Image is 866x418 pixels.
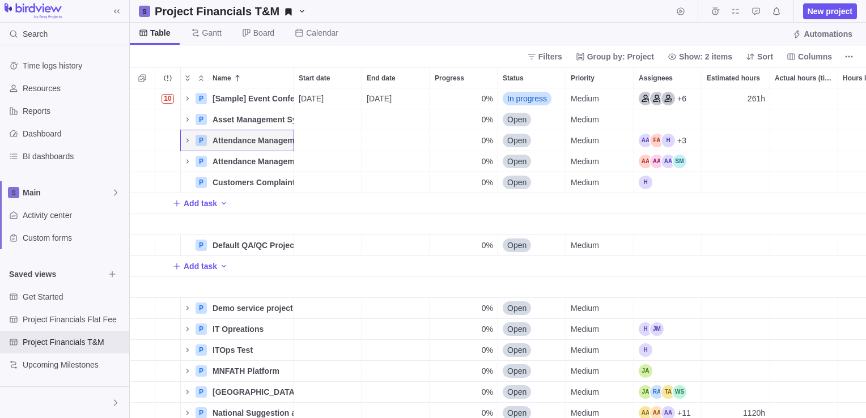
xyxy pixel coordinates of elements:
[770,88,838,109] div: Actual hours (timelogs)
[430,68,498,88] div: Progress
[634,382,702,403] div: Assignees
[566,277,634,298] div: Priority
[155,88,181,109] div: Trouble indication
[702,277,770,298] div: Estimated hours
[661,92,675,105] div: Marketing Manager
[430,298,498,319] div: Progress
[498,172,566,193] div: Open
[770,109,838,130] div: Actual hours (timelogs)
[770,214,838,235] div: Actual hours (timelogs)
[804,28,852,40] span: Automations
[679,51,732,62] span: Show: 2 items
[196,93,207,104] div: P
[634,151,702,172] div: Assignees
[362,340,430,361] div: End date
[299,93,324,104] span: [DATE]
[157,91,178,106] span: Number of activities at risk
[566,361,634,382] div: Priority
[566,88,634,109] div: Medium
[770,151,838,172] div: Actual hours (timelogs)
[498,88,566,109] div: Status
[155,382,181,403] div: Trouble indication
[498,68,566,88] div: Status
[770,340,838,361] div: Actual hours (timelogs)
[299,72,330,84] span: Start date
[23,83,125,94] span: Resources
[430,235,498,255] div: 0%
[196,240,207,251] div: P
[803,3,857,19] span: New project
[728,8,744,18] a: My assignments
[196,156,207,167] div: P
[634,277,702,298] div: Assignees
[827,379,855,407] iframe: Intercom live chat
[181,88,294,109] div: Name
[769,8,784,18] a: Notifications
[362,68,430,88] div: End date
[184,261,217,272] span: Add task
[702,361,770,382] div: Estimated hours
[808,6,852,17] span: New project
[430,151,498,172] div: 0%
[498,382,566,403] div: Status
[430,151,498,172] div: Progress
[430,361,498,382] div: Progress
[208,68,294,88] div: Name
[702,319,770,340] div: Estimated hours
[482,156,493,167] span: 0%
[507,156,527,167] span: Open
[507,240,527,251] span: Open
[367,93,392,104] span: [DATE]
[155,172,181,193] div: Trouble indication
[208,298,294,318] div: Demo service project
[538,51,562,62] span: Filters
[770,382,838,403] div: Actual hours (timelogs)
[498,298,566,319] div: Status
[566,340,634,361] div: Priority
[213,156,294,167] span: Attendance Management System (v2)
[184,198,217,209] span: Add task
[639,92,652,105] div: Event Manager
[194,70,208,86] span: Collapse
[482,177,493,188] span: 0%
[634,340,702,361] div: Assignees
[155,235,181,256] div: Trouble indication
[507,93,547,104] span: In progress
[566,235,634,256] div: Priority
[430,130,498,151] div: 0%
[294,130,362,151] div: Start date
[770,172,838,193] div: Actual hours (timelogs)
[208,88,294,109] div: [Sample] Event Conference
[213,135,294,146] span: Attendance Management System
[196,177,207,188] div: P
[294,319,362,340] div: Start date
[634,214,702,235] div: Assignees
[775,72,833,84] span: Actual hours (timelogs)
[430,172,498,193] div: 0%
[23,336,125,348] span: Project Financials T&M
[571,49,659,65] span: Group by: Project
[571,93,599,104] span: Medium
[702,130,770,151] div: Estimated hours
[498,130,566,151] div: Status
[566,298,634,318] div: Medium
[430,214,498,235] div: Progress
[566,382,634,403] div: Priority
[498,151,566,172] div: Status
[634,298,702,319] div: Assignees
[181,172,294,193] div: Name
[634,235,702,256] div: Assignees
[208,235,294,255] div: Default QA/QC Project Management
[634,361,702,382] div: Assignees
[498,151,566,172] div: Open
[213,72,231,84] span: Name
[172,195,217,211] span: Add task
[498,88,566,109] div: In progress
[702,382,770,403] div: Estimated hours
[650,92,664,105] div: Logistics Coordinator
[566,130,634,151] div: Priority
[482,93,493,104] span: 0%
[196,302,207,314] div: P
[362,214,430,235] div: End date
[367,72,396,84] span: End date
